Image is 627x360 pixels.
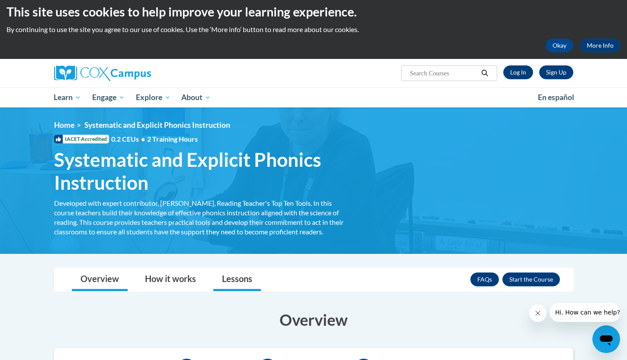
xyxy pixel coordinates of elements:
h2: This site uses cookies to help improve your learning experience. [6,3,621,20]
iframe: Close message [529,305,547,322]
a: En español [532,88,580,107]
span: About [181,92,211,103]
a: Home [54,120,74,130]
iframe: Message from company [550,303,620,322]
span: 2 Training Hours [147,135,198,143]
a: Log In [503,65,533,79]
span: Systematic and Explicit Phonics Instruction [54,148,353,194]
a: Register [539,65,573,79]
a: Cox Campus [54,65,219,81]
a: How it works [136,268,205,291]
h3: Overview [54,309,573,331]
a: Overview [72,268,128,291]
iframe: Button to launch messaging window [592,325,620,353]
a: FAQs [470,272,499,286]
span: Explore [136,92,170,103]
span: Learn [54,92,81,103]
button: Okay [546,39,573,52]
div: Developed with expert contributor, [PERSON_NAME], Reading Teacher's Top Ten Tools. In this course... [54,198,353,237]
a: Explore [130,88,176,107]
span: Engage [92,92,125,103]
a: Engage [87,88,130,107]
div: Main menu [41,88,586,107]
img: Cox Campus [54,65,151,81]
button: Enroll [502,272,560,286]
button: Search [478,68,491,78]
input: Search Courses [409,68,478,78]
a: More Info [580,39,621,52]
a: Lessons [213,268,261,291]
span: 0.2 CEUs [111,134,198,144]
a: About [176,88,216,107]
span: Systematic and Explicit Phonics Instruction [84,120,230,130]
span: IACET Accredited [54,135,109,143]
a: Learn [48,88,87,107]
span: En español [538,93,574,102]
p: By continuing to use the site you agree to our use of cookies. Use the ‘More info’ button to read... [6,25,621,34]
span: • [141,135,145,143]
